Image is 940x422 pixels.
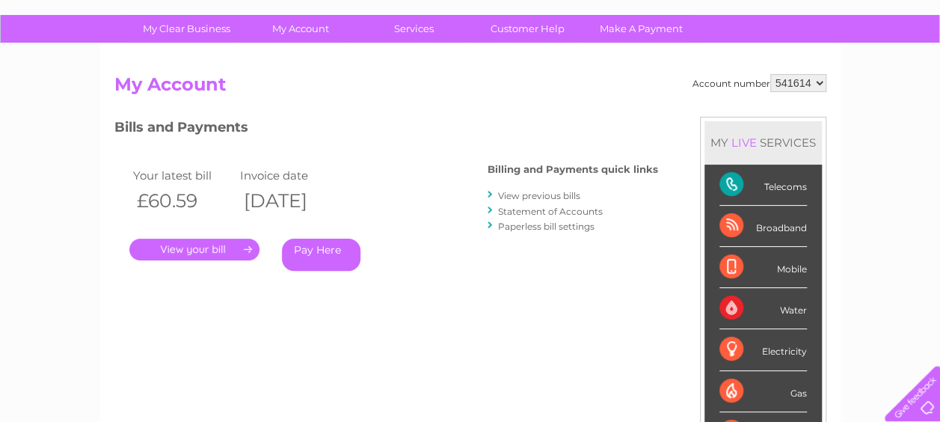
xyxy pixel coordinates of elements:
[129,186,237,216] th: £60.59
[498,221,595,232] a: Paperless bill settings
[677,64,705,75] a: Water
[33,39,109,85] img: logo.png
[114,74,826,103] h2: My Account
[466,15,589,43] a: Customer Help
[114,117,658,143] h3: Bills and Payments
[498,190,580,201] a: View previous bills
[498,206,603,217] a: Statement of Accounts
[239,15,362,43] a: My Account
[282,239,360,271] a: Pay Here
[658,7,761,26] a: 0333 014 3131
[236,186,344,216] th: [DATE]
[810,64,832,75] a: Blog
[756,64,801,75] a: Telecoms
[488,164,658,175] h4: Billing and Payments quick links
[117,8,824,73] div: Clear Business is a trading name of Verastar Limited (registered in [GEOGRAPHIC_DATA] No. 3667643...
[841,64,877,75] a: Contact
[692,74,826,92] div: Account number
[719,329,807,370] div: Electricity
[891,64,926,75] a: Log out
[728,135,760,150] div: LIVE
[129,165,237,186] td: Your latest bill
[580,15,703,43] a: Make A Payment
[704,121,822,164] div: MY SERVICES
[719,206,807,247] div: Broadband
[236,165,344,186] td: Invoice date
[714,64,747,75] a: Energy
[125,15,248,43] a: My Clear Business
[719,247,807,288] div: Mobile
[719,371,807,412] div: Gas
[129,239,259,260] a: .
[352,15,476,43] a: Services
[719,288,807,329] div: Water
[719,165,807,206] div: Telecoms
